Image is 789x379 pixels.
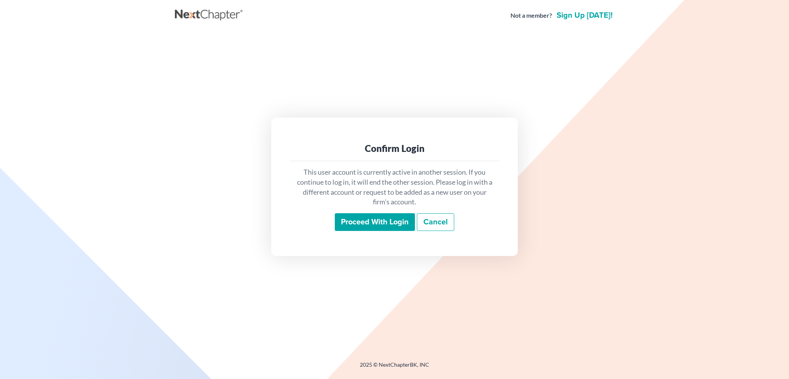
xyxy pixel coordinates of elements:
a: Sign up [DATE]! [555,12,614,19]
input: Proceed with login [335,213,415,231]
div: 2025 © NextChapterBK, INC [175,361,614,375]
a: Cancel [417,213,454,231]
strong: Not a member? [510,11,552,20]
p: This user account is currently active in another session. If you continue to log in, it will end ... [296,167,493,207]
div: Confirm Login [296,142,493,155]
